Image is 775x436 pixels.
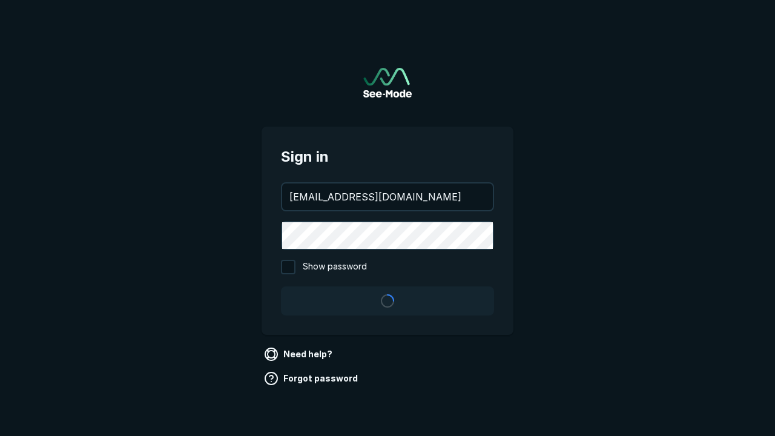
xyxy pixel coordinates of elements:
img: See-Mode Logo [363,68,412,97]
span: Show password [303,260,367,274]
a: Forgot password [262,369,363,388]
a: Go to sign in [363,68,412,97]
span: Sign in [281,146,494,168]
a: Need help? [262,345,337,364]
input: your@email.com [282,183,493,210]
